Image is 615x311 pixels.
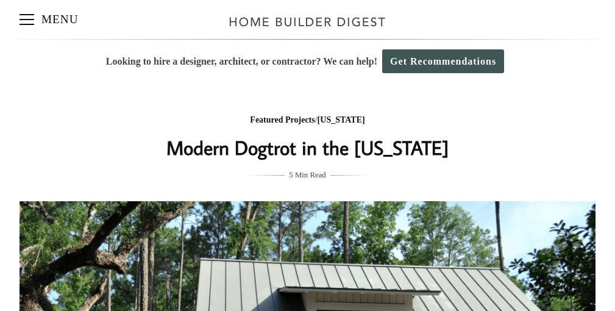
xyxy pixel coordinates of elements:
h1: Modern Dogtrot in the [US_STATE] [65,133,551,162]
img: Home Builder Digest [224,10,391,34]
div: / [65,113,551,128]
span: 5 Min Read [289,168,325,182]
a: Featured Projects [250,115,315,124]
a: [US_STATE] [318,115,365,124]
span: Menu [20,19,34,20]
a: Get Recommendations [382,49,504,73]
